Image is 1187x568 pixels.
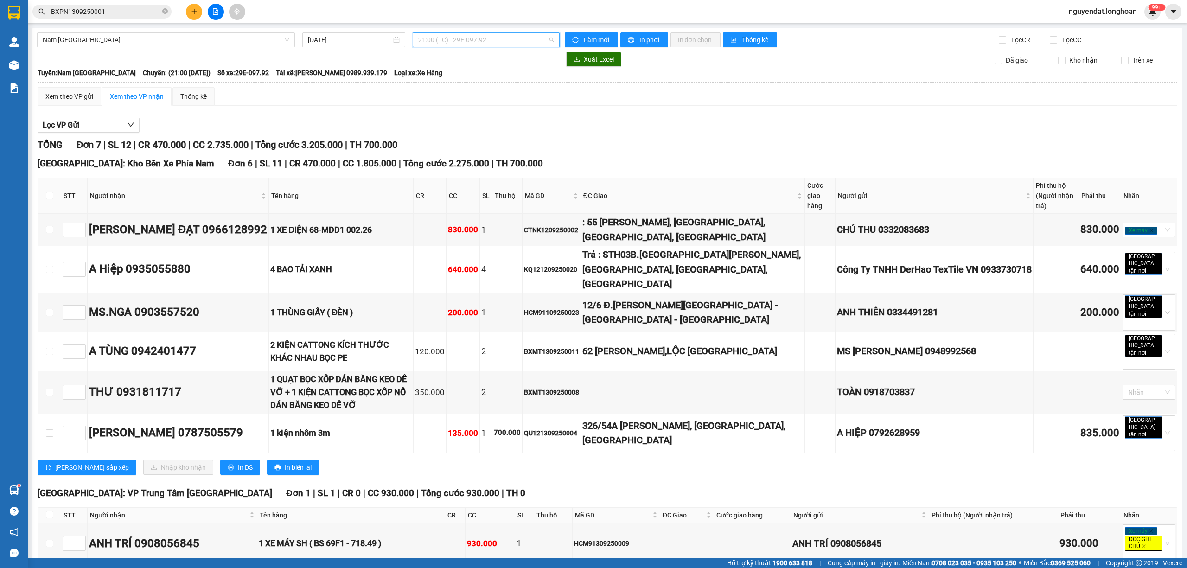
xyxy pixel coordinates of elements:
[492,178,523,214] th: Thu hộ
[1125,253,1162,275] span: [GEOGRAPHIC_DATA] tận nơi
[663,510,705,520] span: ĐC Giao
[267,460,319,475] button: printerIn biên lai
[481,345,491,358] div: 2
[162,7,168,16] span: close-circle
[313,488,315,498] span: |
[338,488,340,498] span: |
[269,178,413,214] th: Tên hàng
[270,306,411,319] div: 1 THÙNG GIẤY ( ĐÈN )
[584,54,614,64] span: Xuất Excel
[45,464,51,472] span: sort-ascending
[1080,425,1119,441] div: 835.000
[9,60,19,70] img: warehouse-icon
[723,32,777,47] button: bar-chartThống kê
[837,305,1032,319] div: ANH THIÊN 0334491281
[363,488,365,498] span: |
[1148,312,1152,316] span: close
[1002,55,1032,65] span: Đã giao
[494,428,521,439] div: 700.000
[481,386,491,399] div: 2
[730,37,738,44] span: bar-chart
[448,223,478,236] div: 830.000
[1066,55,1101,65] span: Kho nhận
[90,191,259,201] span: Người nhận
[727,558,812,568] span: Hỗ trợ kỹ thuật:
[447,178,480,214] th: CC
[525,191,571,201] span: Mã GD
[394,68,442,78] span: Loại xe: Xe Hàng
[8,6,20,20] img: logo-vxr
[228,158,253,169] span: Đơn 6
[318,488,335,498] span: SL 1
[191,8,198,15] span: plus
[9,83,19,93] img: solution-icon
[270,427,411,440] div: 1 kiện nhôm 3m
[524,387,579,397] div: BXMT1309250008
[582,344,804,358] div: 62 [PERSON_NAME],LỘC [GEOGRAPHIC_DATA]
[565,32,618,47] button: syncLàm mới
[16,38,154,52] strong: (Công Ty TNHH Chuyển Phát Nhanh Bảo An - MST: 0109597835)
[1019,561,1021,565] span: ⚪️
[418,33,555,47] span: 21:00 (TC) - 29E-097.92
[38,460,136,475] button: sort-ascending[PERSON_NAME] sắp xếp
[837,223,1032,237] div: CHÚ THU 0332083683
[481,263,491,276] div: 4
[89,304,267,321] div: MS.NGA 0903557520
[524,225,579,235] div: CTNK1209250002
[582,298,804,327] div: 12/6 Đ.[PERSON_NAME][GEOGRAPHIC_DATA] - [GEOGRAPHIC_DATA] - [GEOGRAPHIC_DATA]
[51,6,160,17] input: Tìm tên, số ĐT hoặc mã đơn
[583,191,796,201] span: ĐC Giao
[1008,35,1032,45] span: Lọc CR
[19,55,152,90] span: [PHONE_NUMBER] - [DOMAIN_NAME]
[523,293,581,332] td: HCM91109250023
[343,158,396,169] span: CC 1.805.000
[18,484,20,487] sup: 1
[1051,559,1091,567] strong: 0369 525 060
[932,559,1016,567] strong: 0708 023 035 - 0935 103 250
[582,419,804,448] div: 326/54A [PERSON_NAME], [GEOGRAPHIC_DATA], [GEOGRAPHIC_DATA]
[523,371,581,414] td: BXMT1309250008
[1148,268,1152,273] span: close
[38,139,63,150] span: TỔNG
[308,35,391,45] input: 13/09/2025
[38,118,140,133] button: Lọc VP Gửi
[1149,529,1154,533] span: close
[448,263,478,276] div: 640.000
[1129,55,1156,65] span: Trên xe
[902,558,1016,568] span: Miền Nam
[1059,536,1119,552] div: 930.000
[220,460,260,475] button: printerIn DS
[350,139,397,150] span: TH 700.000
[491,158,494,169] span: |
[1080,305,1119,321] div: 200.000
[89,535,255,553] div: ANH TRÍ 0908056845
[1098,558,1099,568] span: |
[1125,335,1162,357] span: [GEOGRAPHIC_DATA] tận nơi
[792,536,927,551] div: ANH TRÍ 0908056845
[399,158,401,169] span: |
[89,383,267,401] div: THƯ 0931811717
[523,246,581,293] td: KQ121209250020
[1058,508,1121,523] th: Phải thu
[837,344,1032,358] div: MS [PERSON_NAME] 0948992568
[517,537,532,550] div: 1
[573,523,660,565] td: HCM91309250009
[38,8,45,15] span: search
[414,178,447,214] th: CR
[368,488,414,498] span: CC 930.000
[285,158,287,169] span: |
[276,68,387,78] span: Tài xế: [PERSON_NAME] 0989.939.179
[255,158,257,169] span: |
[566,52,621,67] button: downloadXuất Excel
[481,306,491,319] div: 1
[523,414,581,453] td: QU121309250004
[238,462,253,472] span: In DS
[143,460,213,475] button: downloadNhập kho nhận
[110,91,164,102] div: Xem theo VP nhận
[480,178,492,214] th: SL
[793,510,919,520] span: Người gửi
[838,191,1024,201] span: Người gửi
[415,386,445,399] div: 350.000
[628,37,636,44] span: printer
[506,488,525,498] span: TH 0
